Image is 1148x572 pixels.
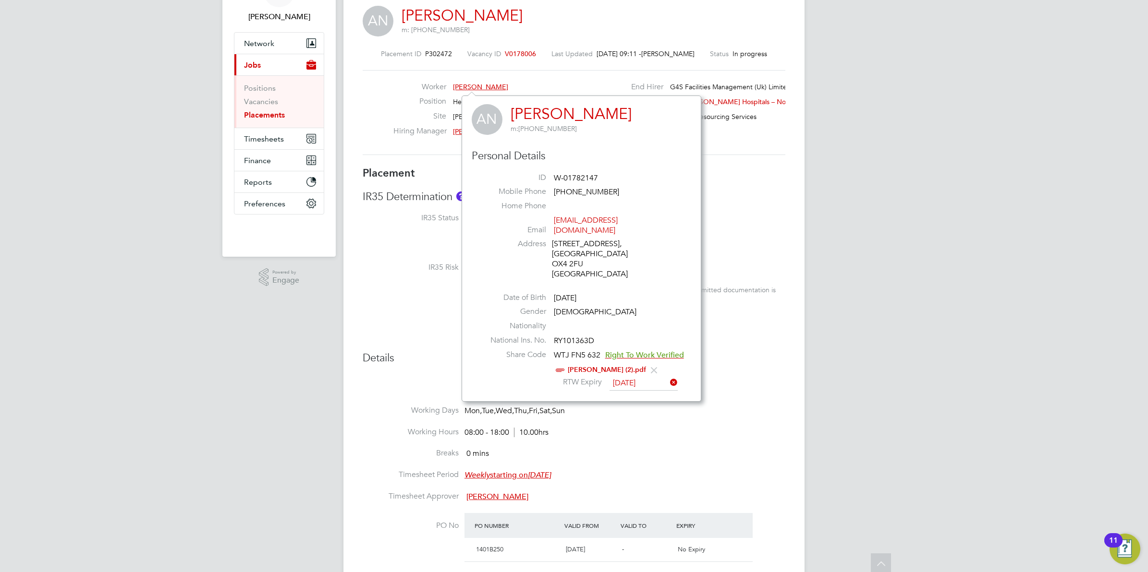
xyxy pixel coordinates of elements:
h3: IR35 Determination [363,190,785,204]
label: Home Phone [479,201,546,211]
span: [PHONE_NUMBER] [554,188,619,197]
span: Sat, [539,406,552,416]
span: Preferences [244,199,285,208]
span: Phoenix Resourcing Services [670,112,757,121]
label: Breaks [363,448,459,458]
span: AN [363,6,393,36]
a: Vacancies [244,97,278,106]
span: m: [511,124,518,133]
div: [STREET_ADDRESS], [GEOGRAPHIC_DATA] OX4 2FU [GEOGRAPHIC_DATA] [552,239,643,279]
label: RTW Expiry [554,377,602,387]
div: 11 [1109,540,1118,553]
span: W-01782147 [554,173,598,183]
label: Working Hours [363,427,459,437]
div: 08:00 - 18:00 [464,428,549,438]
label: Nationality [479,321,546,331]
div: Expiry [674,517,730,534]
span: Powered by [272,268,299,276]
img: fastbook-logo-retina.png [234,224,324,239]
div: Valid From [562,517,618,534]
span: [PHONE_NUMBER] [511,124,577,133]
label: Worker [393,82,446,92]
button: About IR35 [456,191,466,201]
span: Helpdesk Operator - [PERSON_NAME] [453,97,572,106]
a: [PERSON_NAME] [402,6,523,25]
span: P302472 [425,49,452,58]
span: Network [244,39,274,48]
span: AN [472,104,502,135]
span: Fri, [529,406,539,416]
label: IR35 Risk [363,262,459,273]
span: [PERSON_NAME][GEOGRAPHIC_DATA] [453,112,575,121]
span: Right To Work Verified [605,350,684,360]
label: Placement ID [381,49,421,58]
button: Preferences [234,193,324,214]
label: Position [393,96,446,107]
em: [DATE] [528,470,551,480]
h3: Personal Details [472,149,691,163]
span: [DATE] 09:11 - [597,49,641,58]
a: Placements [244,110,285,119]
input: Select one [610,376,678,391]
span: Wed, [496,406,514,416]
label: Hiring Manager [393,126,446,136]
span: Viki Martyniak [234,11,324,23]
em: Weekly [464,470,490,480]
label: Last Updated [551,49,593,58]
div: Valid To [618,517,674,534]
button: Jobs [234,54,324,75]
button: Finance [234,150,324,171]
label: Address [479,239,546,249]
label: National Ins. No. [479,335,546,346]
span: Thu, [514,406,529,416]
label: Date of Birth [479,293,546,303]
span: m: [PHONE_NUMBER] [402,25,470,34]
label: Status [710,49,729,58]
span: [PERSON_NAME] [641,49,695,58]
span: [DEMOGRAPHIC_DATA] [554,308,636,317]
span: Tue, [482,406,496,416]
span: 1401B250 [476,545,503,553]
span: Mon, [464,406,482,416]
span: [PERSON_NAME] [466,492,528,501]
button: Reports [234,171,324,192]
span: G4S Facilities Management (Uk) Limited [670,83,791,91]
span: Finance [244,156,271,165]
label: Timesheet Period [363,470,459,480]
label: Timesheet Approver [363,491,459,501]
span: 10.00hrs [514,428,549,437]
span: V0178006 [505,49,536,58]
h3: Details [363,351,785,365]
label: Vacancy ID [467,49,501,58]
span: Timesheets [244,134,284,143]
span: starting on [464,470,551,480]
div: PO Number [472,517,562,534]
label: Site [393,111,446,121]
a: Go to home page [234,224,324,239]
span: [PERSON_NAME] [453,127,508,136]
label: Working Days [363,405,459,416]
label: Email [479,225,546,235]
span: Jobs [244,60,261,70]
label: PO No [363,521,459,531]
div: Jobs [234,75,324,128]
b: Placement [363,167,415,179]
button: Timesheets [234,128,324,149]
label: Share Code [479,350,546,360]
a: [PERSON_NAME] [511,105,632,123]
span: No Expiry [678,545,705,553]
span: Sun [552,406,565,416]
label: IR35 Status [363,213,459,223]
span: [DATE] [566,545,585,553]
span: [PERSON_NAME] [453,83,508,91]
a: [EMAIL_ADDRESS][DOMAIN_NAME] [554,215,618,235]
a: Powered byEngage [259,268,300,286]
label: ID [479,173,546,183]
a: Positions [244,83,276,93]
span: 0 mins [466,449,489,459]
span: Engage [272,276,299,285]
span: RY101363D [554,336,594,346]
a: [PERSON_NAME] (2).pdf [568,366,646,374]
label: End Hirer [583,82,663,92]
button: Open Resource Center, 11 new notifications [1110,534,1140,564]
